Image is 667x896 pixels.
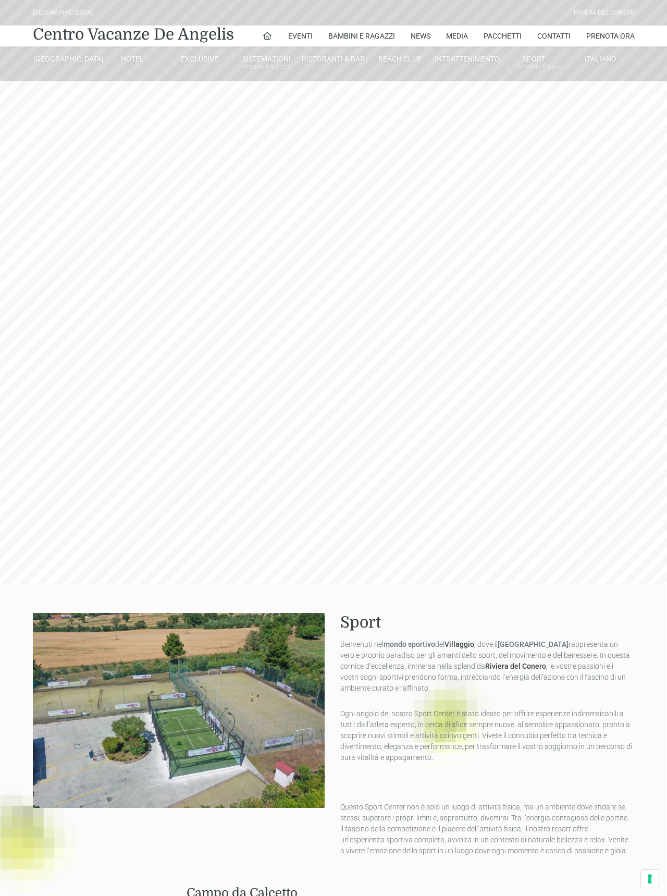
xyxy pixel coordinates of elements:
[100,54,166,64] a: Hotel
[501,54,567,73] a: SportAll Season Tennis
[340,613,632,632] h2: Sport
[446,26,468,46] a: Media
[33,613,325,808] img: SportCenter1920x1280
[585,55,616,63] span: Italiano
[340,639,632,694] p: Benvenuti nel del , dove il rappresenta un vero e proprio paradiso per gli amanti dello sport, de...
[411,26,430,46] a: News
[33,24,234,45] a: Centro Vacanze De Angelis
[300,54,367,64] a: Ristoranti & Bar
[434,54,500,64] a: Intrattenimento
[567,54,634,64] a: Italiano
[340,708,632,763] p: Ogni angolo del nostro Sport Center è stato ideato per offrire esperienze indimenticabili a tutti...
[537,26,571,46] a: Contatti
[498,640,569,648] strong: [GEOGRAPHIC_DATA]
[233,63,299,72] small: Rooms & Suites
[33,54,100,64] a: [GEOGRAPHIC_DATA]
[328,26,395,46] a: Bambini e Ragazzi
[367,54,434,64] a: Beach Club
[484,26,522,46] a: Pacchetti
[586,26,635,46] a: Prenota Ora
[166,54,233,64] a: Exclusive
[340,802,632,856] p: Questo Sport Center non è solo un luogo di attività fisica, ma un ambiente dove sfidare se stessi...
[384,640,435,648] strong: mondo sportivo
[33,8,93,18] div: [GEOGRAPHIC_DATA]
[641,870,659,888] button: Le tue preferenze relative al consenso per le tecnologie di tracciamento
[485,662,546,670] a: Riviera del Conero
[444,640,474,648] a: Villaggio
[288,26,313,46] a: Eventi
[501,63,567,72] small: All Season Tennis
[574,8,635,18] div: Riviera Del Conero
[233,54,300,73] a: SistemazioniRooms & Suites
